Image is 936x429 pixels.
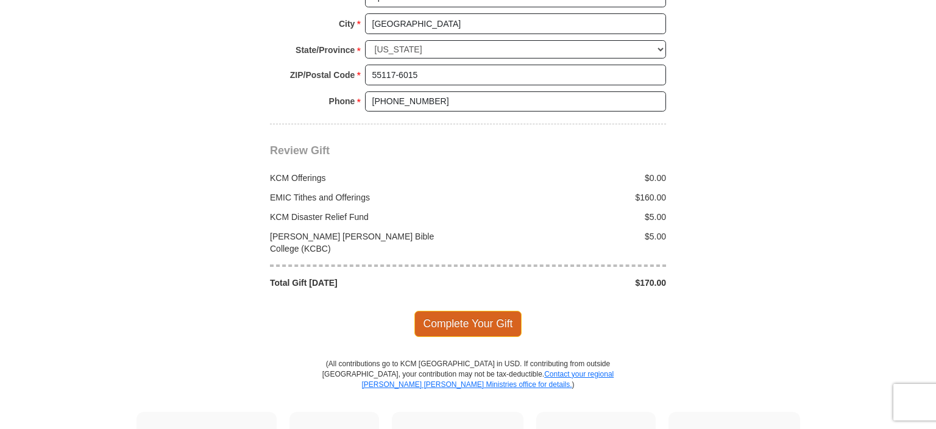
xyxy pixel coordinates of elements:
div: EMIC Tithes and Offerings [264,191,469,204]
strong: State/Province [296,41,355,58]
div: $5.00 [468,230,673,255]
div: [PERSON_NAME] [PERSON_NAME] Bible College (KCBC) [264,230,469,255]
strong: City [339,15,355,32]
strong: ZIP/Postal Code [290,66,355,83]
a: Contact your regional [PERSON_NAME] [PERSON_NAME] Ministries office for details. [361,370,614,389]
span: Complete Your Gift [414,311,522,336]
div: Total Gift [DATE] [264,277,469,289]
strong: Phone [329,93,355,110]
div: $160.00 [468,191,673,204]
div: KCM Disaster Relief Fund [264,211,469,223]
div: $5.00 [468,211,673,223]
div: KCM Offerings [264,172,469,184]
div: $0.00 [468,172,673,184]
p: (All contributions go to KCM [GEOGRAPHIC_DATA] in USD. If contributing from outside [GEOGRAPHIC_D... [322,359,614,412]
span: Review Gift [270,144,330,157]
div: $170.00 [468,277,673,289]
